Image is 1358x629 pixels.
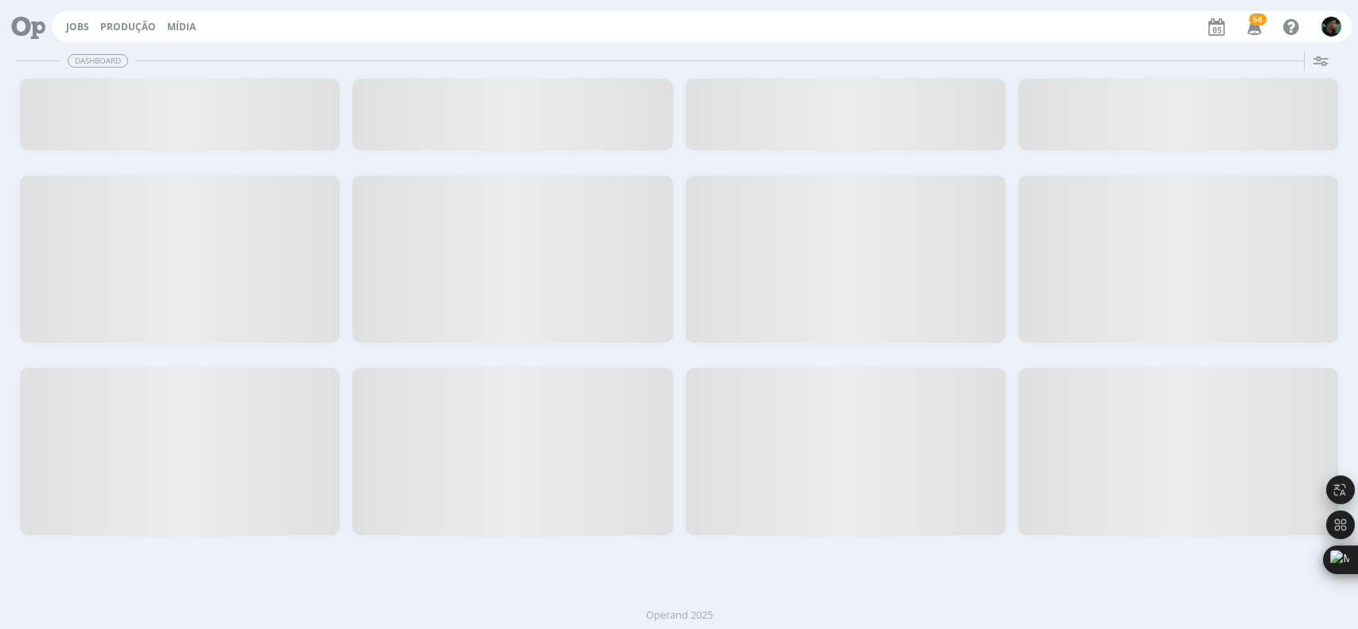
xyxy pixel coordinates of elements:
[167,20,196,33] a: Mídia
[95,21,161,33] button: Produção
[61,21,94,33] button: Jobs
[66,20,89,33] a: Jobs
[100,20,156,33] a: Produção
[1321,17,1341,37] img: K
[1237,13,1270,41] button: 58
[1321,13,1342,41] button: K
[162,21,200,33] button: Mídia
[68,54,128,68] span: Dashboard
[1249,14,1267,25] span: 58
